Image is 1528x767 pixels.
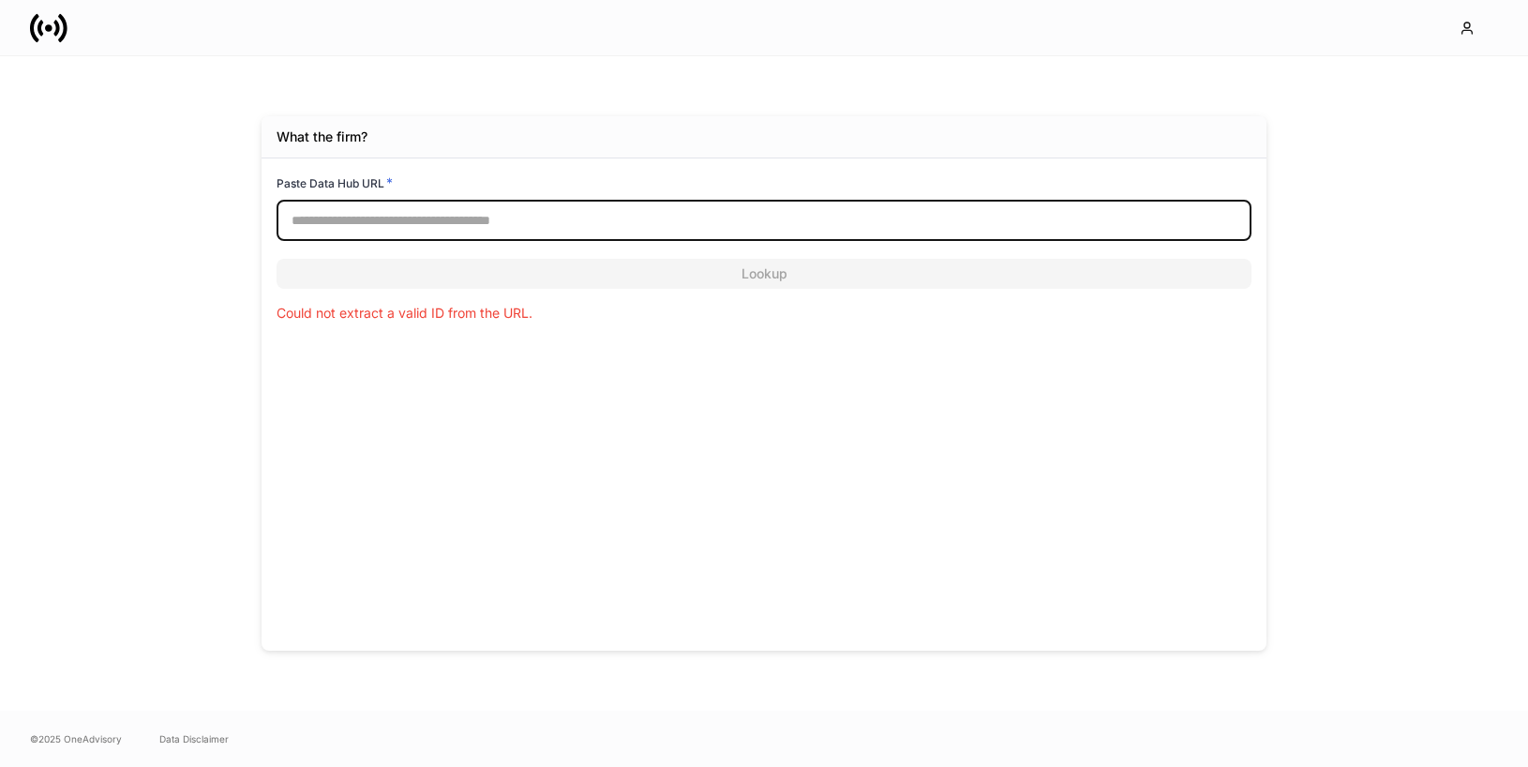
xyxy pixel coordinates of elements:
[277,173,393,192] h6: Paste Data Hub URL
[30,731,122,746] span: © 2025 OneAdvisory
[277,128,367,146] div: What the firm?
[277,304,1251,323] p: Could not extract a valid ID from the URL.
[159,731,229,746] a: Data Disclaimer
[277,259,1251,289] button: Lookup
[742,264,787,283] div: Lookup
